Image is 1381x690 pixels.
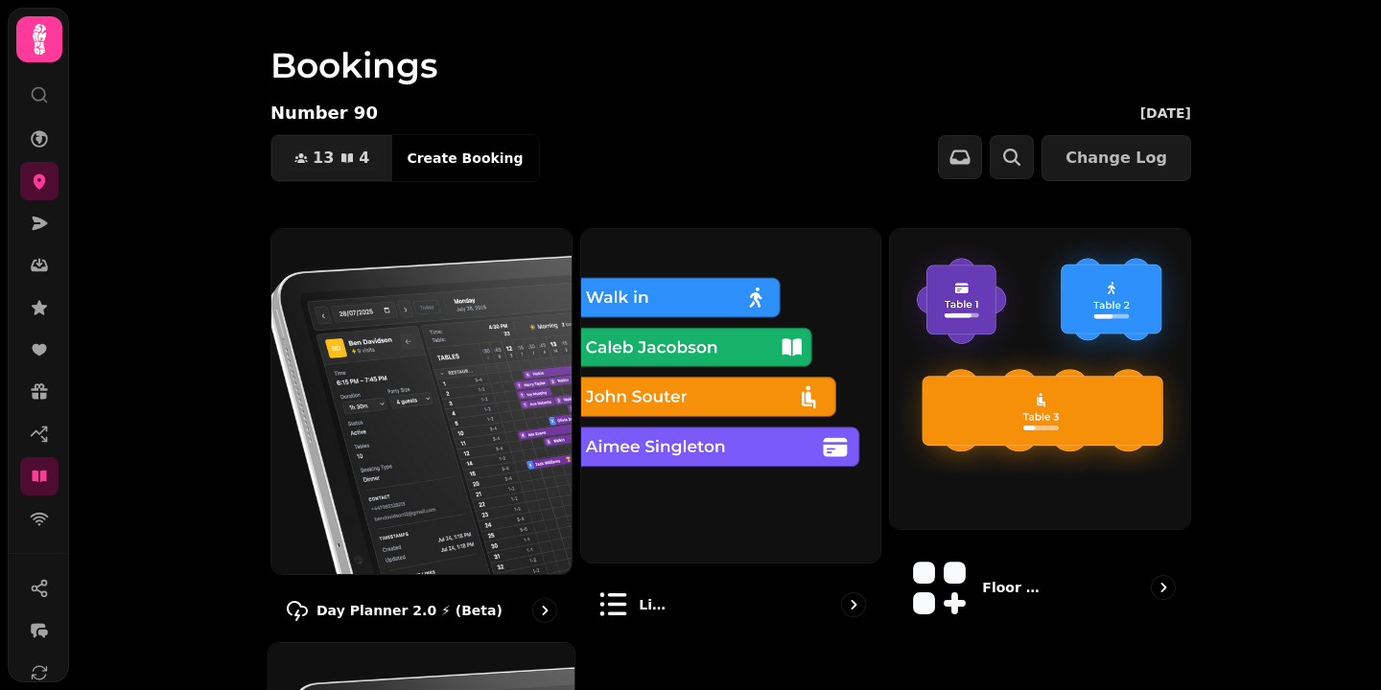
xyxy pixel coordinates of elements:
[1154,578,1173,597] svg: go to
[316,601,503,620] p: Day Planner 2.0 ⚡ (Beta)
[982,578,1048,597] p: Floor Plans (beta)
[581,229,881,563] img: List view
[407,151,523,165] span: Create Booking
[890,229,1190,529] img: Floor Plans (beta)
[580,228,882,638] a: List viewList view
[271,229,572,574] img: Day Planner 2.0 ⚡ (Beta)
[1065,150,1167,166] span: Change Log
[313,150,334,166] span: 13
[270,100,378,126] p: Number 90
[1140,103,1191,123] p: [DATE]
[359,150,369,166] span: 4
[889,228,1191,638] a: Floor Plans (beta)Floor Plans (beta)
[1042,135,1191,181] button: Change Log
[391,135,538,181] button: Create Booking
[535,601,554,620] svg: go to
[844,595,863,614] svg: go to
[271,135,392,181] button: 134
[270,228,573,638] a: Day Planner 2.0 ⚡ (Beta)Day Planner 2.0 ⚡ (Beta)
[639,595,671,614] p: List view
